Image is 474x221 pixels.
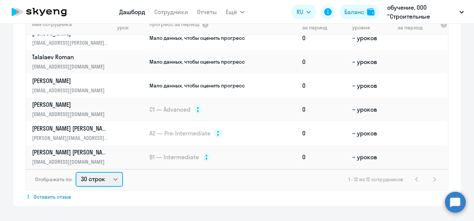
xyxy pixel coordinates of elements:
a: [PERSON_NAME][EMAIL_ADDRESS][DOMAIN_NAME] [32,77,114,95]
div: Баланс [344,7,364,16]
th: Пройдено уроков за период [299,13,349,35]
span: Прогресс за период [149,21,199,28]
th: Первый урок [114,13,149,35]
button: обучение, ООО "Строительные системы" [383,3,468,21]
p: обучение, ООО "Строительные системы" [387,3,456,21]
span: A2 — Pre-Intermediate [149,129,211,137]
p: [EMAIL_ADDRESS][DOMAIN_NAME] [32,110,109,118]
a: Дашборд [119,8,145,16]
span: 1 - 12 из 12 сотрудников [348,176,403,183]
span: Отображать по: [35,176,73,183]
img: balance [367,8,375,16]
td: ~ уроков [349,97,394,121]
p: [EMAIL_ADDRESS][DOMAIN_NAME] [32,86,109,95]
button: RU [291,4,316,19]
span: Мало данных, чтобы оценить прогресс [149,82,245,89]
a: Talalaev Roman[EMAIL_ADDRESS][DOMAIN_NAME] [32,53,114,71]
a: [PERSON_NAME] [PERSON_NAME][PERSON_NAME][EMAIL_ADDRESS][PERSON_NAME][DOMAIN_NAME] [32,124,114,142]
p: [EMAIL_ADDRESS][PERSON_NAME][DOMAIN_NAME] [32,39,109,47]
td: 0 [299,97,349,121]
td: ~ уроков [349,121,394,145]
p: [EMAIL_ADDRESS][DOMAIN_NAME] [32,63,109,71]
a: Сотрудники [154,8,188,16]
td: 0 [299,26,349,50]
td: ~ уроков [349,26,394,50]
td: 0 [299,74,349,97]
td: 0 [299,121,349,145]
span: Оставить отзыв [34,193,71,200]
td: 0 [299,145,349,169]
span: B1 — Intermediate [149,153,199,161]
a: Отчеты [197,8,217,16]
span: Ещё [226,7,237,16]
p: [PERSON_NAME] [32,77,109,85]
p: [PERSON_NAME] [32,100,109,109]
a: [PERSON_NAME][EMAIL_ADDRESS][PERSON_NAME][DOMAIN_NAME] [32,29,114,47]
td: ~ уроков [349,50,394,74]
td: 0 [299,50,349,74]
button: Балансbalance [340,4,379,19]
td: ~ уроков [349,74,394,97]
span: C1 — Advanced [149,105,190,113]
span: RU [297,7,303,16]
p: Talalaev Roman [32,53,109,61]
p: [PERSON_NAME][EMAIL_ADDRESS][PERSON_NAME][DOMAIN_NAME] [32,134,109,142]
p: [PERSON_NAME] [PERSON_NAME] [32,124,109,132]
a: [PERSON_NAME] [PERSON_NAME][EMAIL_ADDRESS][DOMAIN_NAME] [32,148,114,166]
span: Мало данных, чтобы оценить прогресс [149,58,245,65]
p: [EMAIL_ADDRESS][DOMAIN_NAME] [32,158,109,166]
span: Темп обучения за период [398,17,438,31]
span: Мало данных, чтобы оценить прогресс [149,35,245,41]
button: Ещё [226,4,244,19]
a: [PERSON_NAME][EMAIL_ADDRESS][DOMAIN_NAME] [32,100,114,118]
p: [PERSON_NAME] [PERSON_NAME] [32,148,109,156]
th: Имя сотрудника [26,13,114,35]
th: До завершения уровня [349,13,394,35]
td: ~ уроков [349,145,394,169]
